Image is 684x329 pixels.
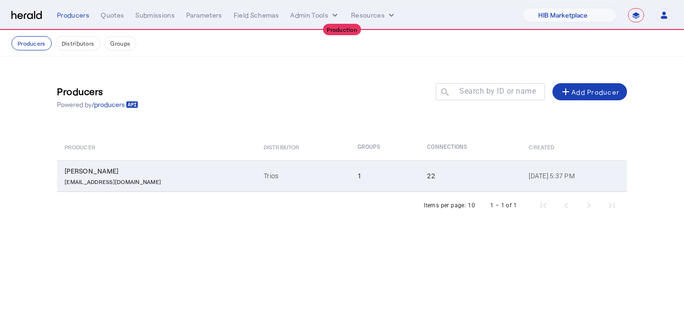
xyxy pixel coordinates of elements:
[186,10,222,20] div: Parameters
[92,100,138,109] a: /producers
[65,176,161,185] p: [EMAIL_ADDRESS][DOMAIN_NAME]
[468,201,475,210] div: 10
[57,85,138,98] h3: Producers
[104,36,136,50] button: Groups
[490,201,517,210] div: 1 – 1 of 1
[521,134,627,160] th: Created
[135,10,175,20] div: Submissions
[350,160,420,192] td: 1
[560,86,619,97] div: Add Producer
[424,201,466,210] div: Items per page:
[234,10,279,20] div: Field Schemas
[65,166,252,176] div: [PERSON_NAME]
[290,10,340,20] button: internal dropdown menu
[57,10,89,20] div: Producers
[101,10,124,20] div: Quotes
[419,134,521,160] th: Connections
[11,36,52,50] button: Producers
[560,86,571,97] mat-icon: add
[552,83,627,100] button: Add Producer
[350,134,420,160] th: Groups
[521,160,627,192] td: [DATE] 5:37 PM
[57,134,256,160] th: Producer
[256,134,350,160] th: Distributor
[57,100,138,109] p: Powered by
[323,24,361,35] div: Production
[256,160,350,192] td: Trios
[459,87,536,96] mat-label: Search by ID or name
[56,36,101,50] button: Distributors
[436,87,452,99] mat-icon: search
[427,171,517,181] div: 22
[11,11,42,20] img: Herald Logo
[351,10,396,20] button: Resources dropdown menu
